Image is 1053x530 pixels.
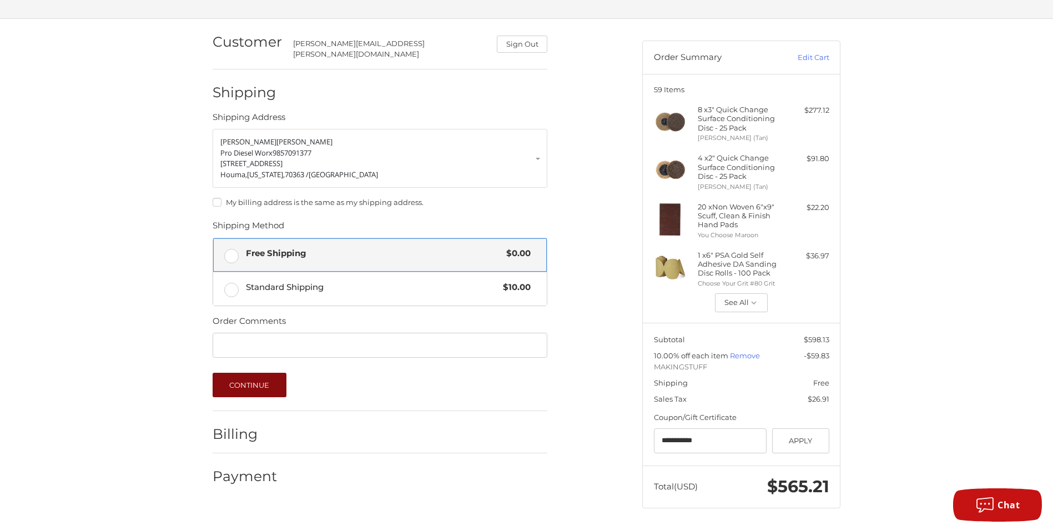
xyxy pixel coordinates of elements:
[785,105,829,116] div: $277.12
[273,148,311,158] span: 9857091377
[698,202,783,229] h4: 20 x Non Woven 6"x9" Scuff, Clean & Finish Hand Pads
[220,169,247,179] span: Houma,
[772,428,829,453] button: Apply
[213,426,278,443] h2: Billing
[213,111,285,129] legend: Shipping Address
[220,148,273,158] span: Pro Diesel Worx
[246,247,501,260] span: Free Shipping
[213,315,286,333] legend: Order Comments
[654,362,829,373] span: MAKINGSTUFF
[698,182,783,192] li: [PERSON_NAME] (Tan)
[953,488,1042,522] button: Chat
[773,52,829,63] a: Edit Cart
[213,129,547,188] a: Enter or select a different address
[767,476,829,497] span: $565.21
[698,153,783,181] h4: 4 x 2" Quick Change Surface Conditioning Disc - 25 Pack
[785,153,829,164] div: $91.80
[213,84,278,101] h2: Shipping
[654,351,730,360] span: 10.00% off each item
[213,468,278,485] h2: Payment
[715,293,768,312] button: See All
[785,251,829,262] div: $36.97
[730,351,760,360] a: Remove
[654,481,698,492] span: Total (USD)
[813,378,829,387] span: Free
[220,158,283,168] span: [STREET_ADDRESS]
[785,202,829,213] div: $22.20
[501,247,531,260] span: $0.00
[220,137,276,147] span: [PERSON_NAME]
[213,219,284,237] legend: Shipping Method
[698,279,783,288] li: Choose Your Grit #80 Grit
[698,251,783,278] h4: 1 x 6" PSA Gold Self Adhesive DA Sanding Disc Rolls - 100 Pack
[654,85,829,94] h3: 59 Items
[309,169,378,179] span: [GEOGRAPHIC_DATA]
[276,137,332,147] span: [PERSON_NAME]
[293,38,486,60] div: [PERSON_NAME][EMAIL_ADDRESS][PERSON_NAME][DOMAIN_NAME]
[698,105,783,132] h4: 8 x 3" Quick Change Surface Conditioning Disc - 25 Pack
[213,33,282,51] h2: Customer
[654,335,685,344] span: Subtotal
[804,351,829,360] span: -$59.83
[804,335,829,344] span: $598.13
[698,133,783,143] li: [PERSON_NAME] (Tan)
[654,52,773,63] h3: Order Summary
[808,394,829,403] span: $26.91
[497,281,531,294] span: $10.00
[247,169,285,179] span: [US_STATE],
[654,378,688,387] span: Shipping
[246,281,498,294] span: Standard Shipping
[497,36,547,53] button: Sign Out
[285,169,309,179] span: 70363 /
[213,198,547,207] label: My billing address is the same as my shipping address.
[654,394,687,403] span: Sales Tax
[213,373,286,397] button: Continue
[654,428,767,453] input: Gift Certificate or Coupon Code
[654,412,829,423] div: Coupon/Gift Certificate
[997,499,1020,511] span: Chat
[698,231,783,240] li: You Choose Maroon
